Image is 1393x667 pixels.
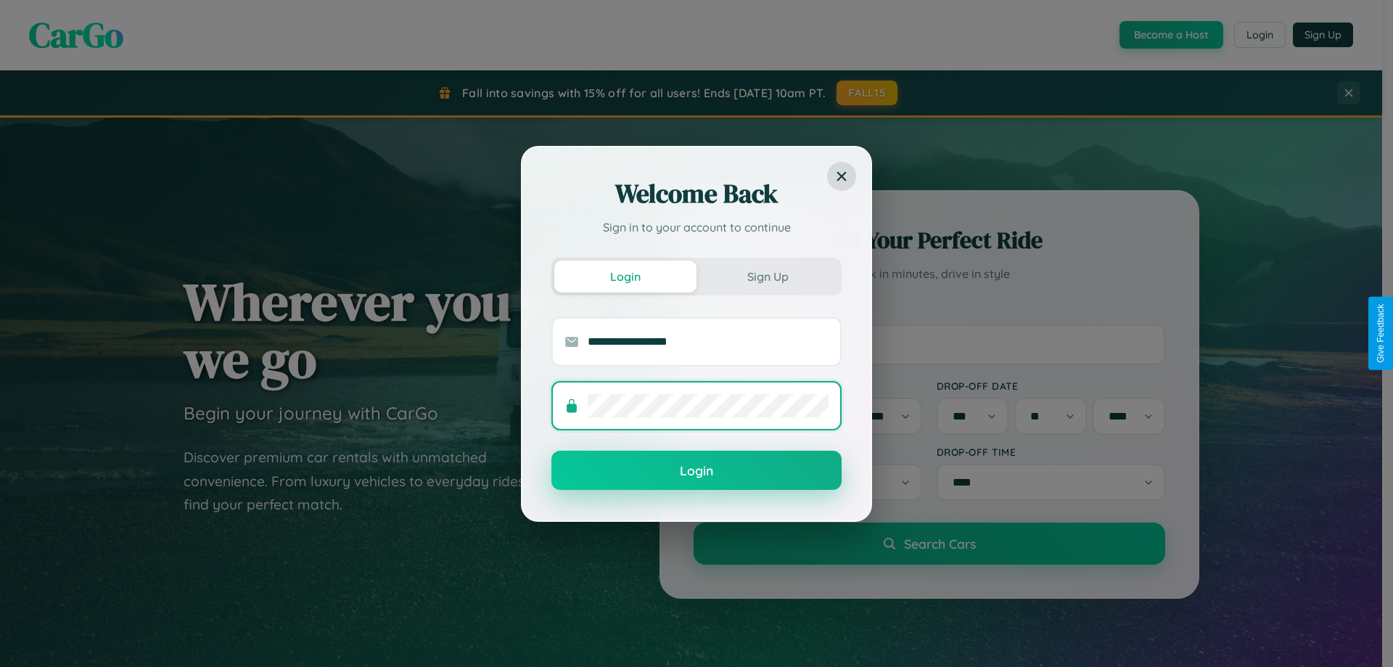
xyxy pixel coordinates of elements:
h2: Welcome Back [551,176,842,211]
div: Give Feedback [1376,304,1386,363]
button: Login [551,451,842,490]
button: Login [554,261,696,292]
button: Sign Up [696,261,839,292]
p: Sign in to your account to continue [551,218,842,236]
